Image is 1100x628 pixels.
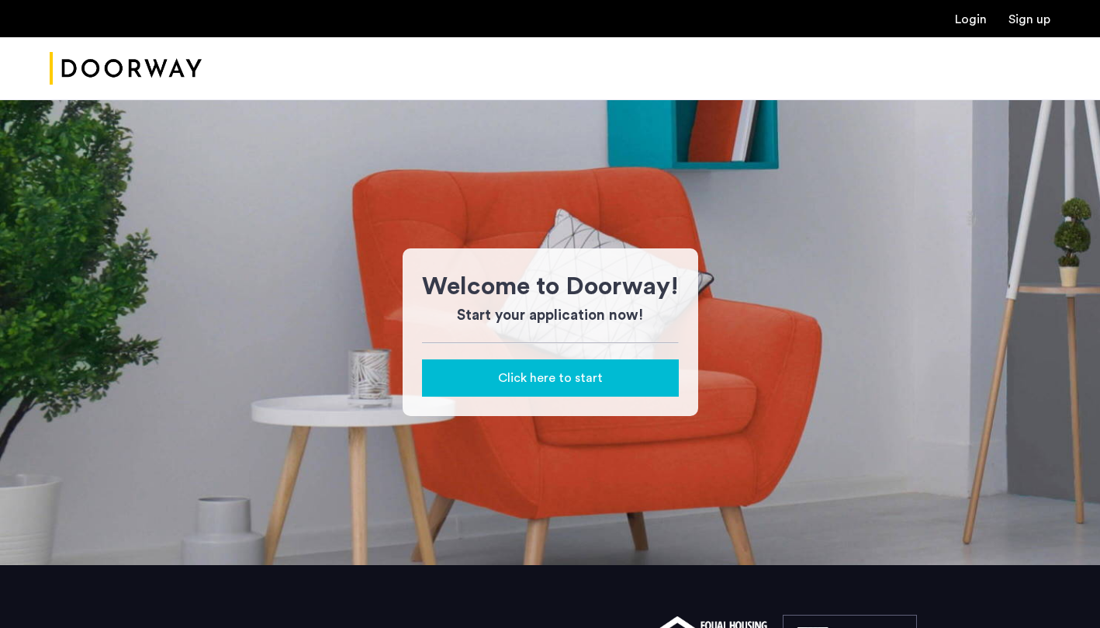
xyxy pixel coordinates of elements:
img: logo [50,40,202,98]
span: Click here to start [498,369,603,387]
a: Login [955,13,987,26]
a: Cazamio Logo [50,40,202,98]
h3: Start your application now! [422,305,679,327]
a: Registration [1008,13,1050,26]
button: button [422,359,679,397]
h1: Welcome to Doorway! [422,268,679,305]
